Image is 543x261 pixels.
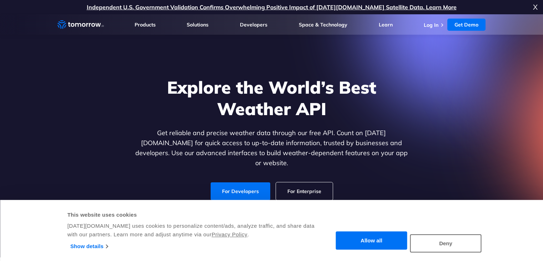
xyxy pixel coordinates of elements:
a: Learn [379,21,393,28]
a: Space & Technology [299,21,347,28]
a: For Enterprise [276,182,333,200]
a: Independent U.S. Government Validation Confirms Overwhelming Positive Impact of [DATE][DOMAIN_NAM... [87,4,457,11]
a: For Developers [211,182,270,200]
a: Solutions [187,21,208,28]
div: This website uses cookies [67,211,316,219]
a: Home link [57,19,104,30]
p: Get reliable and precise weather data through our free API. Count on [DATE][DOMAIN_NAME] for quic... [134,128,409,168]
div: [DATE][DOMAIN_NAME] uses cookies to personalize content/ads, analyze traffic, and share data with... [67,222,316,239]
a: Log In [424,22,438,28]
a: Developers [240,21,267,28]
a: Show details [70,241,108,252]
a: Products [135,21,156,28]
a: Privacy Policy [212,231,247,237]
h1: Explore the World’s Best Weather API [134,77,409,119]
button: Allow all [336,232,407,250]
a: Get Demo [447,19,486,31]
button: Deny [410,234,482,252]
